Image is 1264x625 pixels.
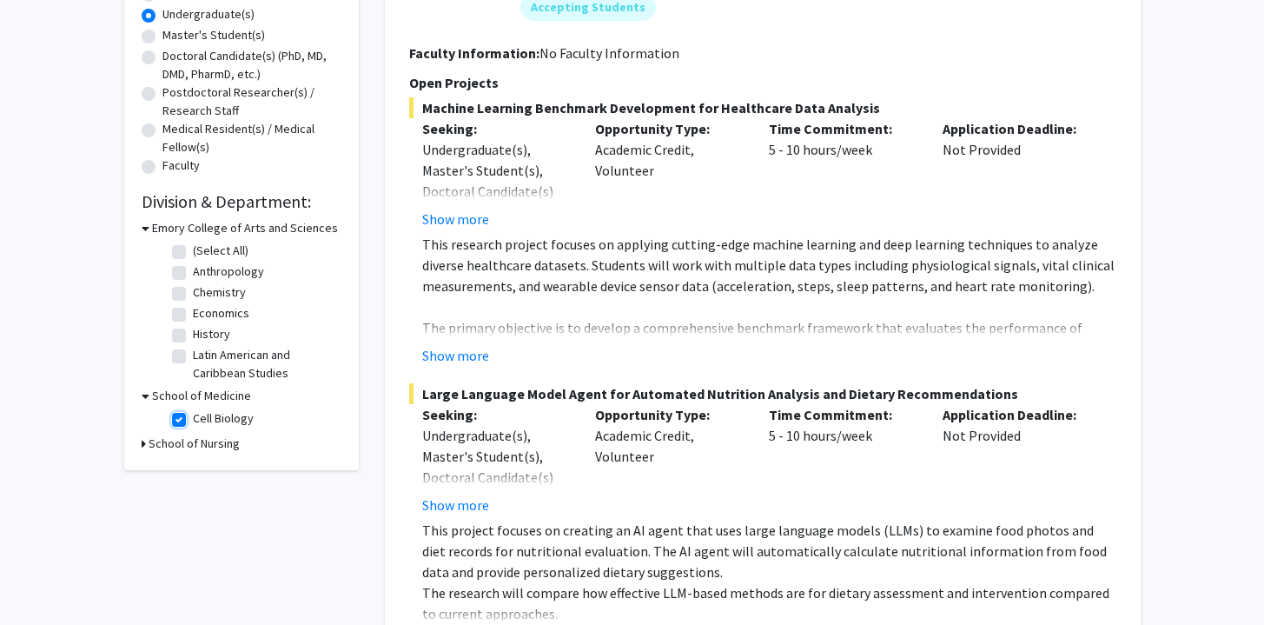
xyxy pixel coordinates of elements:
label: Cell Biology [193,409,254,428]
label: Chemistry [193,283,246,302]
label: Faculty [162,156,200,175]
div: 5 - 10 hours/week [756,118,930,229]
div: Academic Credit, Volunteer [582,118,756,229]
div: Not Provided [930,118,1103,229]
p: Seeking: [422,118,570,139]
div: Academic Credit, Volunteer [582,404,756,515]
div: Not Provided [930,404,1103,515]
label: (Select All) [193,242,248,260]
label: Doctoral Candidate(s) (PhD, MD, DMD, PharmD, etc.) [162,47,341,83]
p: Application Deadline: [943,404,1090,425]
b: Faculty Information: [409,44,539,62]
button: Show more [422,345,489,366]
h3: School of Medicine [152,387,251,405]
p: The research will compare how effective LLM-based methods are for dietary assessment and interven... [422,582,1116,624]
label: Medical Resident(s) / Medical Fellow(s) [162,120,341,156]
p: Time Commitment: [769,404,917,425]
p: The primary objective is to develop a comprehensive benchmark framework that evaluates the perfor... [422,317,1116,401]
div: Undergraduate(s), Master's Student(s), Doctoral Candidate(s) (PhD, MD, DMD, PharmD, etc.) [422,425,570,529]
label: Postdoctoral Researcher(s) / Research Staff [162,83,341,120]
button: Show more [422,209,489,229]
p: This research project focuses on applying cutting-edge machine learning and deep learning techniq... [422,234,1116,296]
label: Economics [193,304,249,322]
p: Opportunity Type: [595,404,743,425]
p: This project focuses on creating an AI agent that uses large language models (LLMs) to examine fo... [422,520,1116,582]
p: Seeking: [422,404,570,425]
p: Application Deadline: [943,118,1090,139]
iframe: Chat [13,547,74,612]
span: Large Language Model Agent for Automated Nutrition Analysis and Dietary Recommendations [409,383,1116,404]
label: Anthropology [193,263,264,281]
button: Show more [422,495,489,515]
h3: School of Nursing [149,435,240,453]
span: Machine Learning Benchmark Development for Healthcare Data Analysis [409,97,1116,118]
div: 5 - 10 hours/week [756,404,930,515]
label: Master's Student(s) [162,26,265,44]
span: No Faculty Information [539,44,679,62]
label: History [193,325,230,343]
p: Opportunity Type: [595,118,743,139]
h3: Emory College of Arts and Sciences [152,219,338,237]
div: Undergraduate(s), Master's Student(s), Doctoral Candidate(s) (PhD, MD, DMD, PharmD, etc.) [422,139,570,243]
p: Open Projects [409,72,1116,93]
p: Time Commitment: [769,118,917,139]
label: Undergraduate(s) [162,5,255,23]
h2: Division & Department: [142,191,341,212]
label: Latin American and Caribbean Studies [193,346,337,382]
